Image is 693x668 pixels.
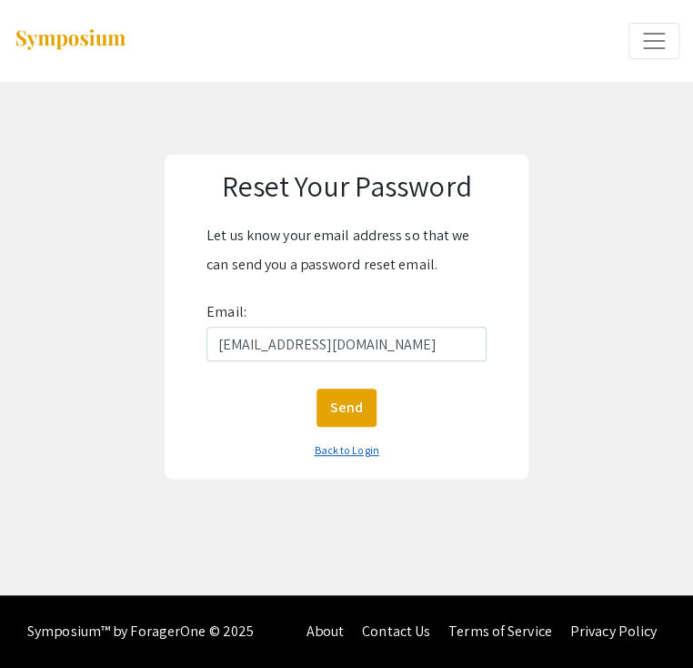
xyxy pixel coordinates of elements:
[314,443,378,457] a: Back to Login
[570,622,657,641] a: Privacy Policy
[14,586,77,654] iframe: Chat
[172,168,522,203] h1: Reset Your Password
[27,595,254,668] div: Symposium™ by ForagerOne © 2025
[316,389,377,427] button: Send
[206,298,246,327] label: Email:
[206,221,487,279] div: Let us know your email address so that we can send you a password reset email.
[448,622,552,641] a: Terms of Service
[306,622,344,641] a: About
[362,622,430,641] a: Contact Us
[628,23,679,59] button: Expand or Collapse Menu
[14,28,127,53] img: Symposium by ForagerOne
